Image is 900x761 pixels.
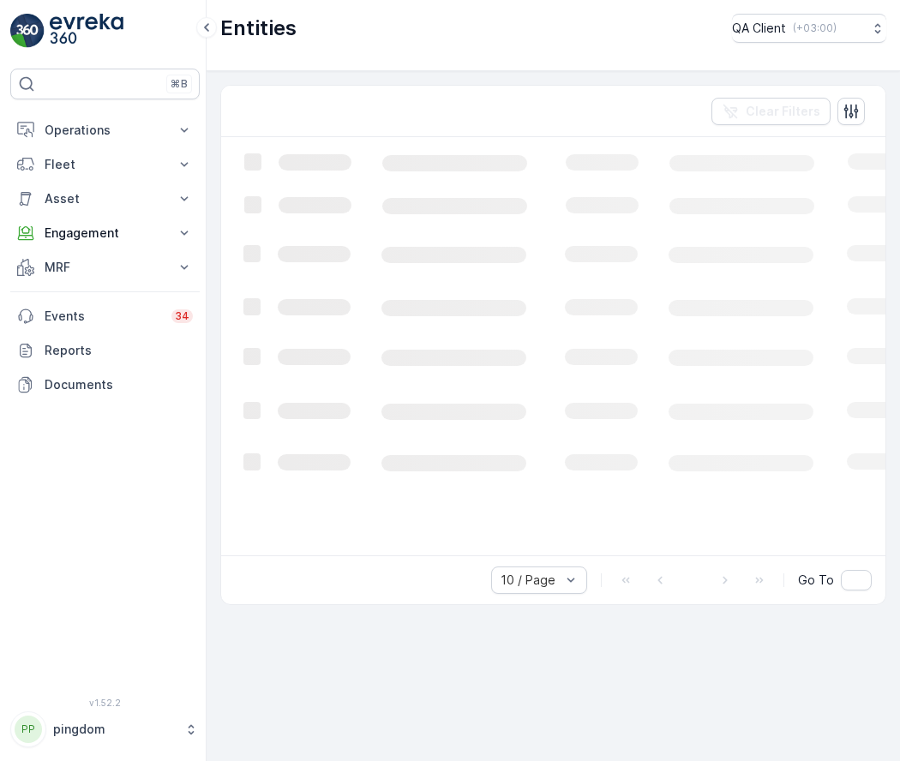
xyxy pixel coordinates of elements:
[15,716,42,743] div: PP
[10,333,200,368] a: Reports
[50,14,123,48] img: logo_light-DOdMpM7g.png
[45,225,165,242] p: Engagement
[10,216,200,250] button: Engagement
[10,182,200,216] button: Asset
[45,156,165,173] p: Fleet
[10,14,45,48] img: logo
[45,190,165,207] p: Asset
[711,98,831,125] button: Clear Filters
[732,14,886,43] button: QA Client(+03:00)
[220,15,297,42] p: Entities
[10,299,200,333] a: Events34
[53,721,176,738] p: pingdom
[10,113,200,147] button: Operations
[45,259,165,276] p: MRF
[10,368,200,402] a: Documents
[798,572,834,589] span: Go To
[10,698,200,708] span: v 1.52.2
[10,250,200,285] button: MRF
[45,376,193,393] p: Documents
[746,103,820,120] p: Clear Filters
[793,21,837,35] p: ( +03:00 )
[45,122,165,139] p: Operations
[10,147,200,182] button: Fleet
[175,309,189,323] p: 34
[732,20,786,37] p: QA Client
[45,342,193,359] p: Reports
[10,711,200,747] button: PPpingdom
[171,77,188,91] p: ⌘B
[45,308,161,325] p: Events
